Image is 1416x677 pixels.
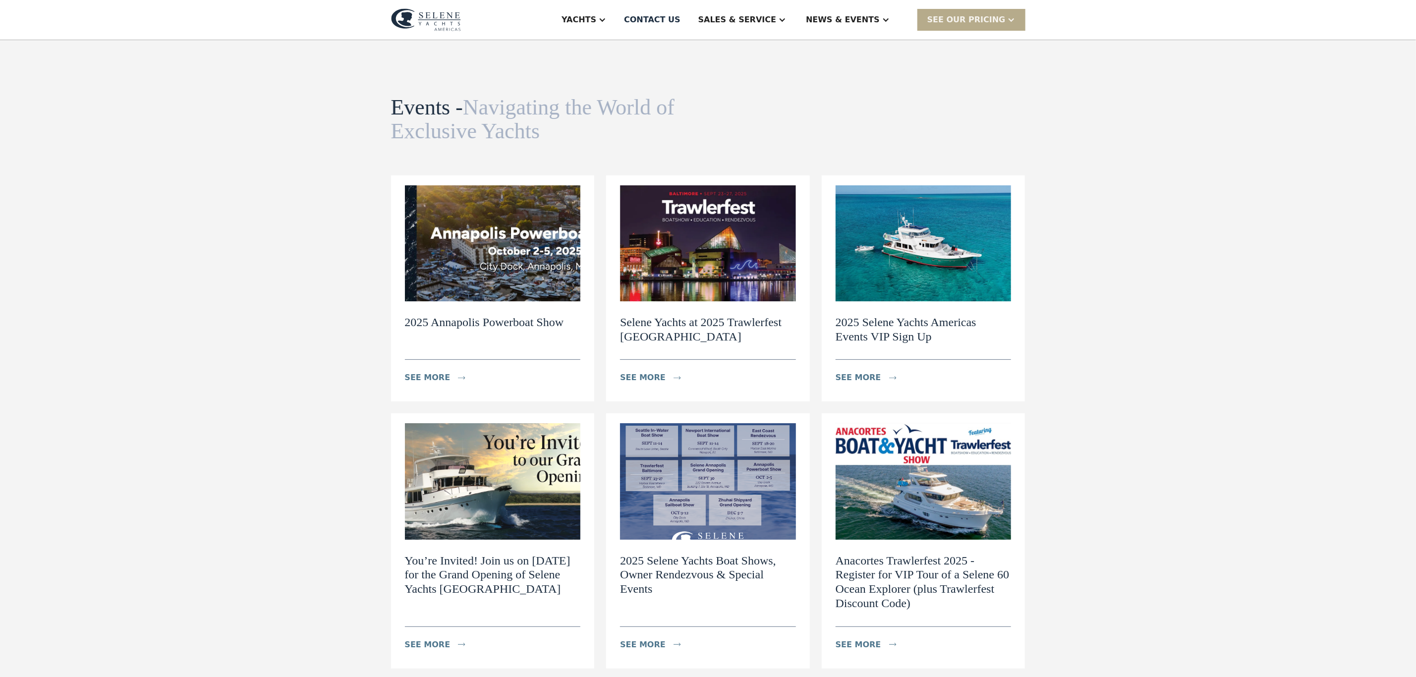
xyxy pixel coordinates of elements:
a: 2025 Annapolis Powerboat Showsee moreicon [391,175,595,402]
a: 2025 Selene Yachts Boat Shows, Owner Rendezvous & Special Eventssee moreicon [606,413,810,668]
img: icon [889,643,897,646]
img: icon [674,376,681,380]
h2: 2025 Selene Yachts Americas Events VIP Sign Up [836,315,1012,344]
div: SEE Our Pricing [917,9,1025,30]
img: icon [458,643,465,646]
div: see more [405,372,451,384]
div: Yachts [562,14,596,26]
h2: 2025 Selene Yachts Boat Shows, Owner Rendezvous & Special Events [620,554,796,596]
h1: Events - [391,96,678,144]
a: Anacortes Trawlerfest 2025 - Register for VIP Tour of a Selene 60 Ocean Explorer (plus Trawlerfes... [822,413,1025,668]
a: 2025 Selene Yachts Americas Events VIP Sign Upsee moreicon [822,175,1025,402]
div: Sales & Service [698,14,776,26]
img: icon [889,376,897,380]
div: see more [620,639,666,651]
div: see more [620,372,666,384]
span: Navigating the World of Exclusive Yachts [391,95,675,143]
h2: Anacortes Trawlerfest 2025 - Register for VIP Tour of a Selene 60 Ocean Explorer (plus Trawlerfes... [836,554,1012,611]
div: see more [405,639,451,651]
div: SEE Our Pricing [927,14,1006,26]
h2: 2025 Annapolis Powerboat Show [405,315,564,330]
img: icon [458,376,465,380]
img: logo [391,8,461,31]
div: News & EVENTS [806,14,880,26]
a: Selene Yachts at 2025 Trawlerfest [GEOGRAPHIC_DATA]see moreicon [606,175,810,402]
div: see more [836,639,881,651]
a: You’re Invited! Join us on [DATE] for the Grand Opening of Selene Yachts [GEOGRAPHIC_DATA]see mor... [391,413,595,668]
img: icon [674,643,681,646]
h2: You’re Invited! Join us on [DATE] for the Grand Opening of Selene Yachts [GEOGRAPHIC_DATA] [405,554,581,596]
h2: Selene Yachts at 2025 Trawlerfest [GEOGRAPHIC_DATA] [620,315,796,344]
div: Contact US [624,14,680,26]
div: see more [836,372,881,384]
